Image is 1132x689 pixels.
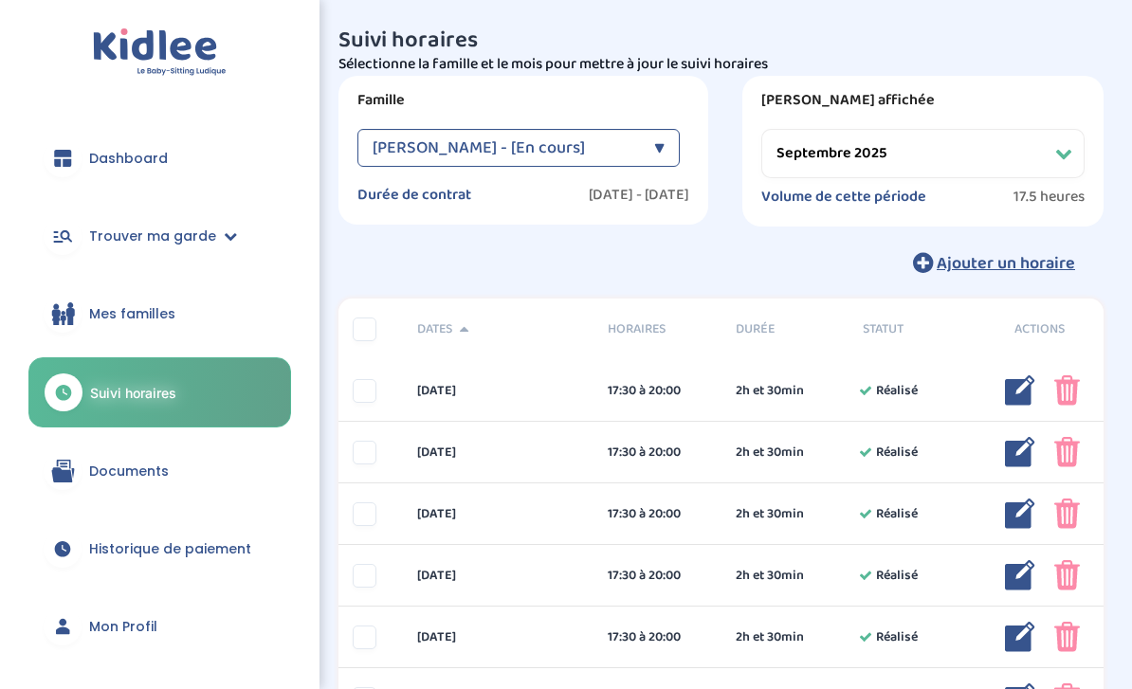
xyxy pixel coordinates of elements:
[761,91,1085,110] label: [PERSON_NAME] affichée
[608,381,706,401] div: 17:30 à 20:00
[736,443,804,462] span: 2h et 30min
[937,250,1075,277] span: Ajouter un horaire
[736,504,804,524] span: 2h et 30min
[1005,499,1035,529] img: modifier_bleu.png
[28,124,291,192] a: Dashboard
[89,462,169,481] span: Documents
[357,186,471,205] label: Durée de contrat
[761,188,926,207] label: Volume de cette période
[90,383,176,403] span: Suivi horaires
[977,319,1104,339] div: Actions
[736,381,804,401] span: 2h et 30min
[608,566,706,586] div: 17:30 à 20:00
[28,515,291,583] a: Historique de paiement
[357,91,689,110] label: Famille
[403,504,594,524] div: [DATE]
[89,227,216,246] span: Trouver ma garde
[1054,375,1080,406] img: poubelle_rose.png
[338,28,1104,53] h3: Suivi horaires
[1005,437,1035,467] img: modifier_bleu.png
[876,566,918,586] span: Réalisé
[721,319,849,339] div: Durée
[876,381,918,401] span: Réalisé
[403,319,594,339] div: Dates
[876,443,918,462] span: Réalisé
[849,319,976,339] div: Statut
[654,129,665,167] div: ▼
[89,617,157,637] span: Mon Profil
[338,53,1104,76] p: Sélectionne la famille et le mois pour mettre à jour le suivi horaires
[373,129,585,167] span: [PERSON_NAME] - [En cours]
[876,504,918,524] span: Réalisé
[736,566,804,586] span: 2h et 30min
[28,592,291,661] a: Mon Profil
[736,627,804,647] span: 2h et 30min
[28,202,291,270] a: Trouver ma garde
[93,28,227,77] img: logo.svg
[403,443,594,462] div: [DATE]
[28,437,291,505] a: Documents
[608,627,706,647] div: 17:30 à 20:00
[1005,375,1035,406] img: modifier_bleu.png
[403,627,594,647] div: [DATE]
[608,443,706,462] div: 17:30 à 20:00
[403,566,594,586] div: [DATE]
[608,319,706,339] span: Horaires
[885,242,1104,283] button: Ajouter un horaire
[608,504,706,524] div: 17:30 à 20:00
[876,627,918,647] span: Réalisé
[1054,560,1080,590] img: poubelle_rose.png
[89,149,168,169] span: Dashboard
[1054,437,1080,467] img: poubelle_rose.png
[28,357,291,427] a: Suivi horaires
[1005,560,1035,590] img: modifier_bleu.png
[589,186,689,205] label: [DATE] - [DATE]
[1013,188,1085,207] span: 17.5 heures
[28,280,291,348] a: Mes familles
[89,539,251,559] span: Historique de paiement
[89,304,175,324] span: Mes familles
[1054,499,1080,529] img: poubelle_rose.png
[1054,622,1080,652] img: poubelle_rose.png
[1005,622,1035,652] img: modifier_bleu.png
[403,381,594,401] div: [DATE]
